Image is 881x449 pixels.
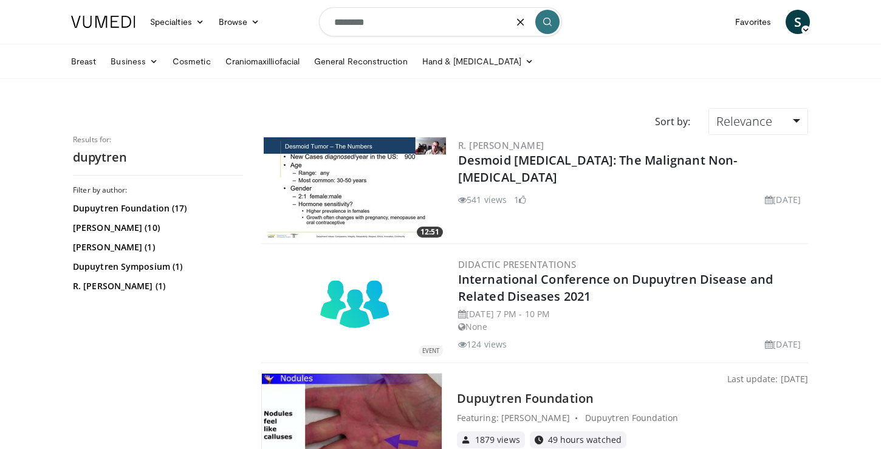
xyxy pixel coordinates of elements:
a: Relevance [708,108,808,135]
img: event.svg [318,272,391,344]
li: 541 views [458,193,507,206]
li: [DATE] [765,193,801,206]
li: 124 views [458,338,507,351]
h3: Filter by author: [73,185,243,195]
a: Specialties [143,10,211,34]
input: Search topics, interventions [319,7,562,36]
a: R. [PERSON_NAME] [458,139,544,151]
span: 12:51 [417,227,443,238]
h4: Dupuytren Foundation [457,390,808,407]
h2: dupytren [73,149,243,165]
a: Craniomaxilliofacial [218,49,307,74]
a: Favorites [728,10,778,34]
li: 1 [514,193,526,206]
h3: Didactic Presentations [458,259,806,270]
small: EVENT [422,347,439,355]
p: Last update: [DATE] [727,373,808,385]
a: Desmoid [MEDICAL_DATA]: The Malignant Non-[MEDICAL_DATA] [458,152,737,185]
a: S [786,10,810,34]
a: [PERSON_NAME] (10) [73,222,240,234]
a: International Conference on Dupuytren Disease and Related Diseases 2021 [458,271,773,304]
p: Featuring: [PERSON_NAME] • Dupuytren Foundation [457,412,808,424]
span: 49 hours watched [548,436,622,444]
span: Relevance [716,113,772,129]
a: Cosmetic [165,49,218,74]
img: 7f628f82-c360-4e8d-bb11-27fb8b341c84.300x170_q85_crop-smart_upscale.jpg [264,137,446,241]
div: Sort by: [646,108,699,135]
a: Dupuytren Symposium (1) [73,261,240,273]
a: Dupuytren Foundation (17) [73,202,240,214]
img: VuMedi Logo [71,16,135,28]
a: EVENT [264,272,446,344]
a: 12:51 [264,137,446,241]
a: General Reconstruction [307,49,415,74]
a: Hand & [MEDICAL_DATA] [415,49,541,74]
a: Breast [64,49,103,74]
a: Browse [211,10,267,34]
a: [PERSON_NAME] (1) [73,241,240,253]
a: Business [103,49,165,74]
li: [DATE] [765,338,801,351]
p: Results for: [73,135,243,145]
a: R. [PERSON_NAME] (1) [73,280,240,292]
div: [DATE] 7 PM - 10 PM None [458,307,806,333]
span: 1879 views [475,436,520,444]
